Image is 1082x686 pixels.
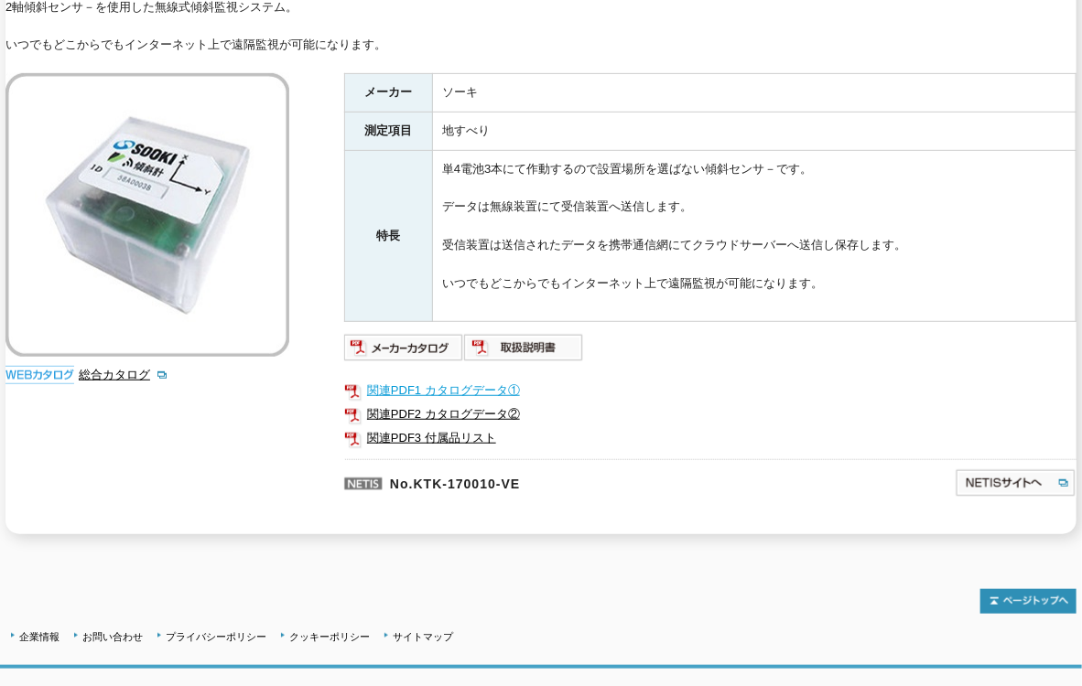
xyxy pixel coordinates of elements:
[433,150,1077,321] td: 単4電池3本にて作動するので設置場所を選ばない傾斜センサ－です。 データは無線装置にて受信装置へ送信します。 受信装置は送信されたデータを携帯通信網にてクラウドサーバーへ送信し保存します。 いつ...
[289,631,370,642] a: クッキーポリシー
[433,113,1077,151] td: 地すべり
[82,631,143,642] a: お問い合わせ
[464,345,584,359] a: 取扱説明書
[980,589,1077,614] img: トップページへ
[344,402,1077,426] a: 関連PDF2 カタログデータ②
[19,631,60,642] a: 企業情報
[345,113,433,151] th: 測定項目
[5,73,289,357] img: 無線式傾斜監視システム チルフォメーション
[393,631,453,642] a: サイトマップ
[464,333,584,362] img: 取扱説明書
[344,333,464,362] img: メーカーカタログ
[344,379,1077,402] a: 関連PDF1 カタログデータ①
[955,468,1077,498] img: NETISサイトへ
[344,426,1077,450] a: 関連PDF3 付属品リスト
[344,459,778,503] p: No.KTK-170010-VE
[79,368,168,381] a: 総合カタログ
[344,345,464,359] a: メーカーカタログ
[433,74,1077,113] td: ソーキ
[166,631,266,642] a: プライバシーポリシー
[345,74,433,113] th: メーカー
[5,366,74,384] img: webカタログ
[345,150,433,321] th: 特長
